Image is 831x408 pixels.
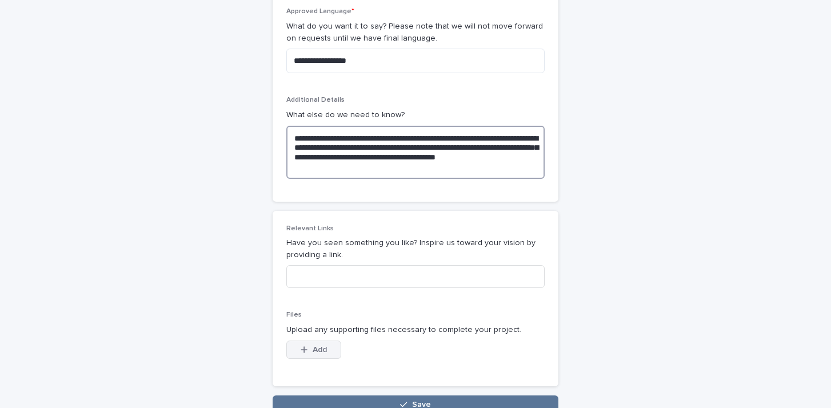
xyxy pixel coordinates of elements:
p: What else do we need to know? [286,109,545,121]
span: Add [313,346,327,354]
p: What do you want it to say? Please note that we will not move forward on requests until we have f... [286,21,545,45]
span: Approved Language [286,8,354,15]
span: Relevant Links [286,225,334,232]
p: Have you seen something you like? Inspire us toward your vision by providing a link. [286,237,545,261]
p: Upload any supporting files necessary to complete your project. [286,324,545,336]
span: Additional Details [286,97,345,103]
span: Files [286,311,302,318]
button: Add [286,341,341,359]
